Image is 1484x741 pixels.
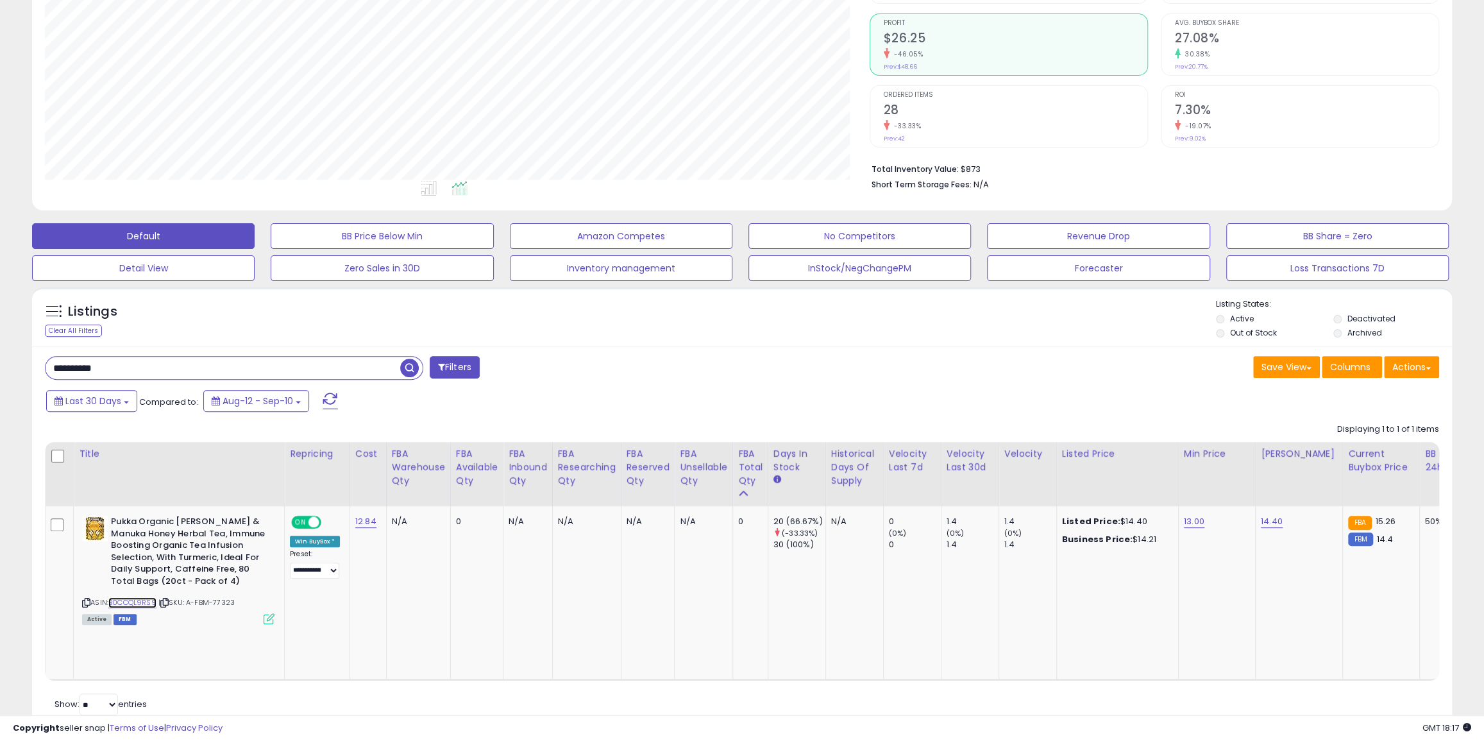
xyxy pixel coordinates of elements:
button: Default [32,223,255,249]
button: No Competitors [748,223,971,249]
button: BB Price Below Min [271,223,493,249]
div: 1.4 [1004,516,1056,527]
span: Avg. Buybox Share [1175,20,1438,27]
div: seller snap | | [13,722,223,735]
div: N/A [680,516,723,527]
span: All listings currently available for purchase on Amazon [82,614,112,625]
label: Out of Stock [1230,327,1277,338]
small: Prev: 42 [884,135,905,142]
span: Aug-12 - Sep-10 [223,395,293,407]
h2: 28 [884,103,1147,120]
small: -33.33% [890,121,922,131]
b: Pukka Organic [PERSON_NAME] & Manuka Honey Herbal Tea, Immune Boosting Organic Tea Infusion Selec... [111,516,267,590]
div: $14.21 [1062,534,1168,545]
span: | SKU: A-FBM-77323 [158,597,235,608]
small: (0%) [889,528,907,538]
div: Velocity Last 7d [889,447,936,474]
label: Deactivated [1347,313,1395,324]
div: 20 (66.67%) [773,516,825,527]
p: Listing States: [1216,298,1452,311]
span: 15.26 [1375,515,1395,527]
div: Min Price [1184,447,1250,461]
div: $14.40 [1062,516,1168,527]
button: Last 30 Days [46,390,137,412]
button: Save View [1253,356,1320,378]
h2: 27.08% [1175,31,1438,48]
div: N/A [392,516,441,527]
div: Days In Stock [773,447,820,474]
small: FBA [1348,516,1372,530]
span: FBM [114,614,137,625]
a: Privacy Policy [166,722,223,734]
button: Loss Transactions 7D [1226,255,1449,281]
span: Ordered Items [884,92,1147,99]
button: Detail View [32,255,255,281]
small: Days In Stock. [773,474,781,486]
div: Current Buybox Price [1348,447,1414,474]
small: Prev: 20.77% [1175,63,1208,71]
div: 1.4 [947,516,999,527]
small: (0%) [1004,528,1022,538]
div: FBA Researching Qty [558,447,616,488]
div: ASIN: [82,516,274,623]
div: Cost [355,447,381,461]
button: Forecaster [987,255,1210,281]
button: Aug-12 - Sep-10 [203,390,309,412]
div: FBA inbound Qty [509,447,547,488]
div: 0 [889,539,941,550]
h2: 7.30% [1175,103,1438,120]
b: Listed Price: [1062,515,1120,527]
button: Revenue Drop [987,223,1210,249]
div: Historical Days Of Supply [831,447,878,488]
li: $873 [872,160,1429,176]
div: Velocity [1004,447,1051,461]
button: Actions [1384,356,1439,378]
strong: Copyright [13,722,60,734]
img: 51hKo-LQM3L._SL40_.jpg [82,516,108,541]
small: FBM [1348,532,1373,546]
span: Columns [1330,361,1370,373]
button: Filters [430,356,480,379]
button: InStock/NegChangePM [748,255,971,281]
span: Last 30 Days [65,395,121,407]
small: 30.38% [1181,49,1210,59]
small: (-33.33%) [782,528,818,538]
div: 0 [456,516,493,527]
div: N/A [509,516,543,527]
span: Profit [884,20,1147,27]
a: 12.84 [355,515,376,528]
h5: Listings [68,303,117,321]
div: FBA Unsellable Qty [680,447,727,488]
a: 13.00 [1184,515,1204,528]
button: Amazon Competes [510,223,732,249]
span: Show: entries [55,698,147,710]
b: Total Inventory Value: [872,164,959,175]
div: N/A [831,516,873,527]
button: Inventory management [510,255,732,281]
small: Prev: $48.66 [884,63,917,71]
div: Preset: [290,550,340,579]
div: Velocity Last 30d [947,447,993,474]
div: 50% [1425,516,1467,527]
button: Zero Sales in 30D [271,255,493,281]
small: (0%) [947,528,965,538]
button: Columns [1322,356,1382,378]
div: Title [79,447,279,461]
span: 14.4 [1376,533,1393,545]
div: 0 [738,516,758,527]
div: N/A [627,516,665,527]
div: FBA Warehouse Qty [392,447,445,488]
span: ROI [1175,92,1438,99]
div: N/A [558,516,611,527]
button: BB Share = Zero [1226,223,1449,249]
small: Prev: 9.02% [1175,135,1206,142]
div: FBA Reserved Qty [627,447,670,488]
div: 1.4 [947,539,999,550]
div: FBA Total Qty [738,447,763,488]
div: 30 (100%) [773,539,825,550]
div: [PERSON_NAME] [1261,447,1337,461]
div: Listed Price [1062,447,1173,461]
div: Win BuyBox * [290,536,340,547]
small: -46.05% [890,49,923,59]
a: Terms of Use [110,722,164,734]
